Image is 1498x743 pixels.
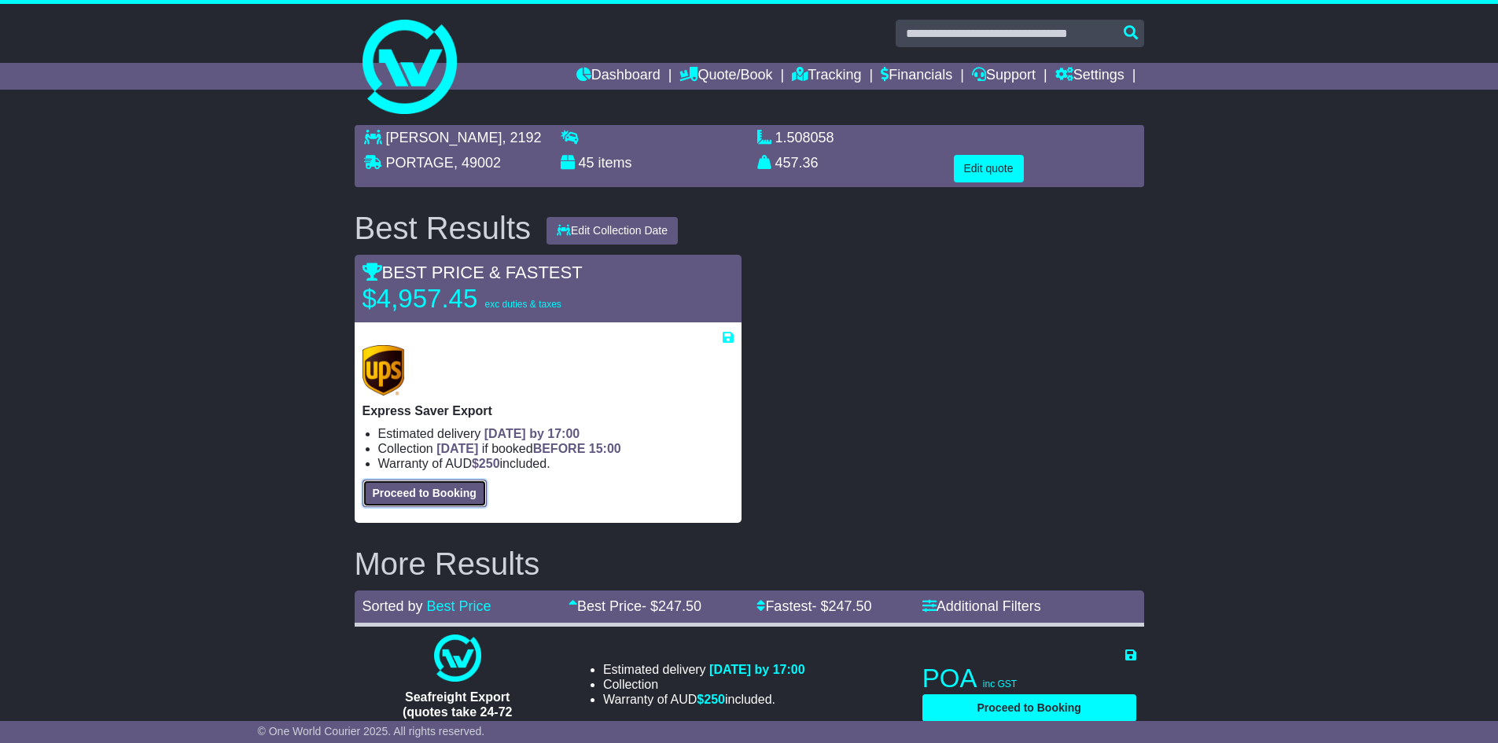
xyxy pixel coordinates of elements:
p: $4,957.45 [363,283,561,314]
a: Settings [1055,63,1124,90]
a: Tracking [792,63,861,90]
span: $ [472,457,500,470]
span: - $ [642,598,701,614]
img: UPS (new): Express Saver Export [363,345,405,395]
button: Proceed to Booking [363,480,487,507]
span: 250 [704,693,725,706]
li: Warranty of AUD included. [603,692,805,707]
li: Estimated delivery [603,662,805,677]
span: Sorted by [363,598,423,614]
button: Edit Collection Date [547,217,678,245]
span: , 2192 [502,130,542,145]
h2: More Results [355,546,1144,581]
span: PORTAGE [386,155,454,171]
span: [PERSON_NAME] [386,130,502,145]
a: Best Price [427,598,491,614]
span: $ [697,693,725,706]
a: Quote/Book [679,63,772,90]
p: Express Saver Export [363,403,734,418]
a: Best Price- $247.50 [569,598,701,614]
button: Proceed to Booking [922,694,1136,722]
span: 247.50 [828,598,871,614]
span: 45 [579,155,594,171]
a: Additional Filters [922,598,1041,614]
a: Dashboard [576,63,661,90]
span: - $ [812,598,871,614]
span: items [598,155,632,171]
li: Collection [378,441,734,456]
span: [DATE] [436,442,478,455]
a: Fastest- $247.50 [756,598,871,614]
span: if booked [436,442,620,455]
li: Warranty of AUD included. [378,456,734,471]
button: Edit quote [954,155,1024,182]
p: POA [922,663,1136,694]
a: Financials [881,63,952,90]
span: BEFORE [533,442,586,455]
div: Best Results [347,211,539,245]
span: Seafreight Export (quotes take 24-72 hours) [403,690,513,734]
span: BEST PRICE & FASTEST [363,263,583,282]
li: Collection [603,677,805,692]
span: [DATE] by 17:00 [484,427,580,440]
span: © One World Courier 2025. All rights reserved. [258,725,485,737]
span: 15:00 [589,442,621,455]
span: inc GST [983,679,1017,690]
li: Estimated delivery [378,426,734,441]
a: Support [972,63,1036,90]
span: 457.36 [775,155,819,171]
img: One World Courier: Seafreight Export (quotes take 24-72 hours) [434,634,481,682]
span: exc duties & taxes [484,299,561,310]
span: [DATE] by 17:00 [709,663,805,676]
span: , 49002 [454,155,501,171]
span: 250 [479,457,500,470]
span: 1.508058 [775,130,834,145]
span: 247.50 [658,598,701,614]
